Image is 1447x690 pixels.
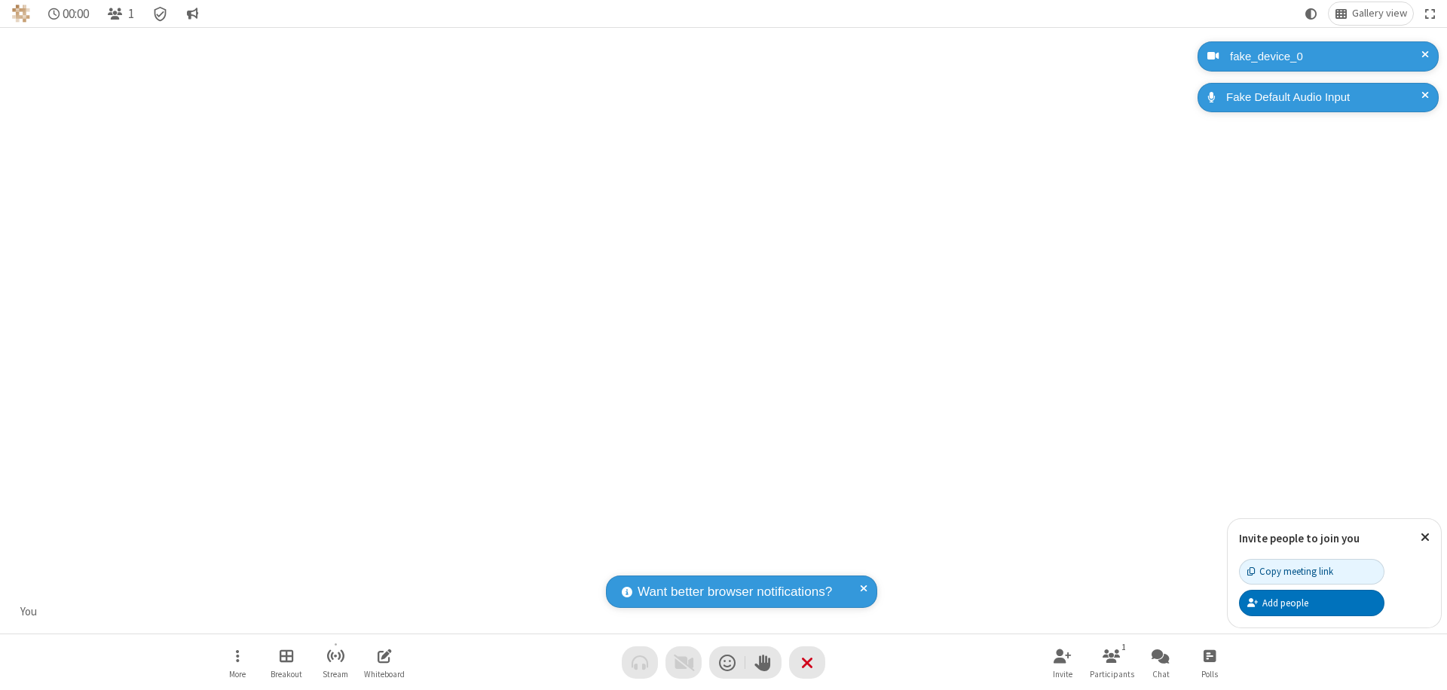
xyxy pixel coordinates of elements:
[1138,641,1183,684] button: Open chat
[1221,89,1427,106] div: Fake Default Audio Input
[1352,8,1407,20] span: Gallery view
[1152,670,1170,679] span: Chat
[12,5,30,23] img: QA Selenium DO NOT DELETE OR CHANGE
[362,641,407,684] button: Open shared whiteboard
[745,646,782,679] button: Raise hand
[1201,670,1218,679] span: Polls
[709,646,745,679] button: Send a reaction
[1247,564,1333,579] div: Copy meeting link
[1187,641,1232,684] button: Open poll
[180,2,204,25] button: Conversation
[146,2,175,25] div: Meeting details Encryption enabled
[1239,590,1384,615] button: Add people
[364,670,405,679] span: Whiteboard
[1053,670,1072,679] span: Invite
[128,7,134,21] span: 1
[15,603,43,621] div: You
[323,670,348,679] span: Stream
[1118,640,1130,654] div: 1
[63,7,89,21] span: 00:00
[229,670,246,679] span: More
[264,641,309,684] button: Manage Breakout Rooms
[215,641,260,684] button: Open menu
[101,2,140,25] button: Open participant list
[1329,2,1413,25] button: Change layout
[1299,2,1323,25] button: Using system theme
[1040,641,1085,684] button: Invite participants (⌘+Shift+I)
[271,670,302,679] span: Breakout
[622,646,658,679] button: Audio problem - check your Internet connection or call by phone
[1409,519,1441,556] button: Close popover
[313,641,358,684] button: Start streaming
[665,646,702,679] button: Video
[1089,641,1134,684] button: Open participant list
[1225,48,1427,66] div: fake_device_0
[1090,670,1134,679] span: Participants
[1239,559,1384,585] button: Copy meeting link
[638,582,832,602] span: Want better browser notifications?
[42,2,96,25] div: Timer
[789,646,825,679] button: End or leave meeting
[1419,2,1442,25] button: Fullscreen
[1239,531,1360,545] label: Invite people to join you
